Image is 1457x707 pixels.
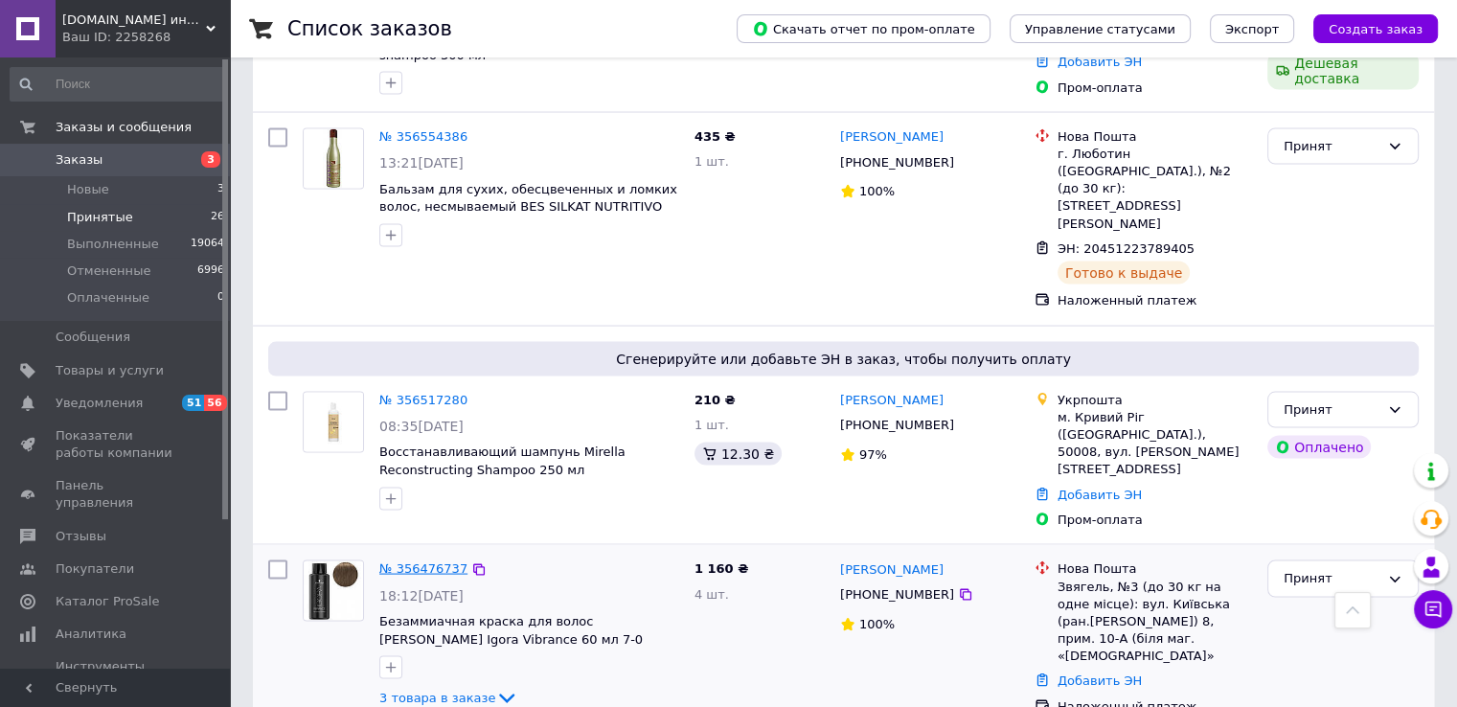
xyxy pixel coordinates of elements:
a: [PERSON_NAME] [840,128,944,147]
img: Фото товару [304,393,363,452]
span: 100% [859,617,895,631]
a: Шампунь "Арктический блонд" Mirella Arctic shampoo 300 мл [379,30,670,62]
img: Фото товару [304,129,363,189]
span: Управление статусами [1025,22,1175,36]
span: 100% [859,184,895,198]
span: 1 шт. [694,154,729,169]
span: 0 [217,289,224,307]
div: Пром-оплата [1058,80,1252,97]
input: Поиск [10,67,226,102]
div: Принят [1284,137,1379,157]
a: Восстанавливающий шампунь Mirella Reconstructing Shampoo 250 мл [379,445,626,477]
a: Добавить ЭН [1058,488,1142,502]
a: Фото товару [303,560,364,622]
span: Отмененные [67,262,150,280]
a: Фото товару [303,392,364,453]
span: Уведомления [56,395,143,412]
span: 56 [204,395,226,411]
span: 19064 [191,236,224,253]
div: г. Люботин ([GEOGRAPHIC_DATA].), №2 (до 30 кг): [STREET_ADDRESS][PERSON_NAME] [1058,146,1252,233]
div: Пром-оплата [1058,512,1252,529]
button: Экспорт [1210,14,1294,43]
span: 435 ₴ [694,129,736,144]
span: [PHONE_NUMBER] [840,587,954,602]
span: [PHONE_NUMBER] [840,155,954,170]
span: Скачать отчет по пром-оплате [752,20,975,37]
span: Отзывы [56,528,106,545]
div: Дешевая доставка [1267,52,1419,90]
span: 1 160 ₴ [694,561,748,576]
span: Покупатели [56,560,134,578]
a: № 356476737 [379,561,467,576]
button: Скачать отчет по пром-оплате [737,14,990,43]
span: 4 шт. [694,587,729,602]
span: Сгенерируйте или добавьте ЭН в заказ, чтобы получить оплату [276,350,1411,369]
span: 1 шт. [694,418,729,432]
a: Добавить ЭН [1058,55,1142,69]
h1: Список заказов [287,17,452,40]
span: 3 [217,181,224,198]
img: Фото товару [304,561,363,621]
a: Фото товару [303,128,364,190]
span: Аналитика [56,626,126,643]
span: Создать заказ [1329,22,1423,36]
span: MyHairShop.net интернет-магазин косметики [62,11,206,29]
a: Создать заказ [1294,21,1438,35]
div: Принят [1284,569,1379,589]
div: Готово к выдаче [1058,262,1190,285]
a: № 356517280 [379,393,467,407]
button: Чат с покупателем [1414,590,1452,628]
div: Нова Пошта [1058,128,1252,146]
span: 26 [211,209,224,226]
div: Ваш ID: 2258268 [62,29,230,46]
button: Создать заказ [1313,14,1438,43]
a: Безаммиачная краска для волос [PERSON_NAME] Igora Vibrance 60 мл 7-0 средний русый натуральный [379,614,643,664]
div: Принят [1284,400,1379,421]
span: 13:21[DATE] [379,155,464,171]
a: Добавить ЭН [1058,673,1142,688]
span: [PHONE_NUMBER] [840,418,954,432]
div: 12.30 ₴ [694,443,782,466]
span: 3 [201,151,220,168]
div: Звягель, №3 (до 30 кг на одне місце): вул. Київська (ран.[PERSON_NAME]) 8, прим. 10-А (біля маг. ... [1058,579,1252,666]
span: Принятые [67,209,133,226]
a: Бальзам для сухих, обесцвеченных и ломких волос, несмываемый BES SILKAT NUTRITIVO N2 300 мл [379,182,677,232]
span: 18:12[DATE] [379,588,464,604]
a: 3 товара в заказе [379,691,518,705]
div: м. Кривий Ріг ([GEOGRAPHIC_DATA].), 50008, вул. [PERSON_NAME][STREET_ADDRESS] [1058,409,1252,479]
span: Заказы [56,151,102,169]
span: 3 товара в заказе [379,691,495,705]
span: Заказы и сообщения [56,119,192,136]
span: Экспорт [1225,22,1279,36]
span: Товары и услуги [56,362,164,379]
span: 6996 [197,262,224,280]
div: Укрпошта [1058,392,1252,409]
span: ЭН: 20451223789405 [1058,241,1195,256]
div: Оплачено [1267,436,1371,459]
span: Сообщения [56,329,130,346]
span: 97% [859,447,887,462]
span: Инструменты вебмастера и SEO [56,658,177,693]
a: [PERSON_NAME] [840,561,944,580]
span: Показатели работы компании [56,427,177,462]
span: Новые [67,181,109,198]
span: Панель управления [56,477,177,512]
span: 51 [182,395,204,411]
button: Управление статусами [1010,14,1191,43]
span: 08:35[DATE] [379,419,464,434]
div: Наложенный платеж [1058,292,1252,309]
a: № 356554386 [379,129,467,144]
div: Нова Пошта [1058,560,1252,578]
span: Выполненные [67,236,159,253]
span: 210 ₴ [694,393,736,407]
a: [PERSON_NAME] [840,392,944,410]
span: Каталог ProSale [56,593,159,610]
span: Оплаченные [67,289,149,307]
